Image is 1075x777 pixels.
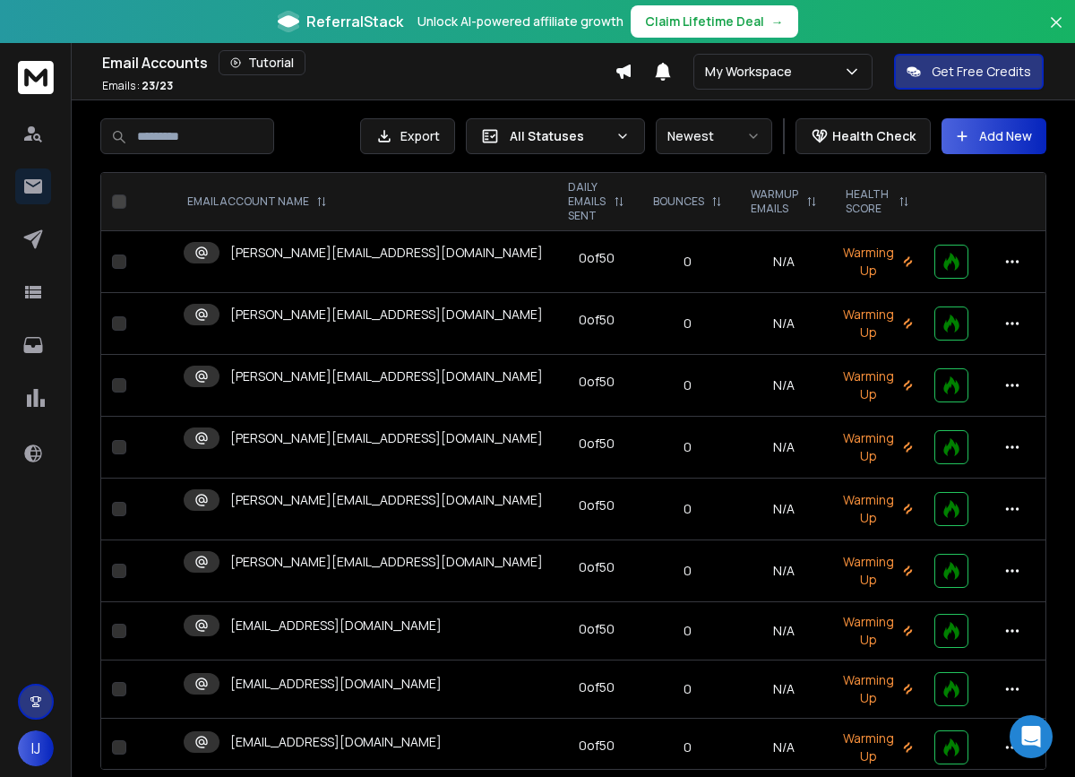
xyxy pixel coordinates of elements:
[360,118,455,154] button: Export
[18,730,54,766] button: IJ
[832,127,916,145] p: Health Check
[842,730,913,765] p: Warming Up
[736,231,831,293] td: N/A
[417,13,623,30] p: Unlock AI-powered affiliate growth
[230,491,543,509] p: [PERSON_NAME][EMAIL_ADDRESS][DOMAIN_NAME]
[1010,715,1053,758] div: Open Intercom Messenger
[142,78,173,93] span: 23 / 23
[842,613,913,649] p: Warming Up
[736,355,831,417] td: N/A
[795,118,931,154] button: Health Check
[656,118,772,154] button: Newest
[579,737,615,755] div: 0 of 50
[842,367,913,403] p: Warming Up
[846,187,891,216] p: HEALTH SCORE
[568,180,606,223] p: DAILY EMAILS SENT
[705,63,799,81] p: My Workspace
[649,738,726,756] p: 0
[579,496,615,514] div: 0 of 50
[102,79,173,93] p: Emails :
[649,680,726,698] p: 0
[653,194,704,209] p: BOUNCES
[842,671,913,707] p: Warming Up
[736,540,831,602] td: N/A
[894,54,1044,90] button: Get Free Credits
[649,253,726,271] p: 0
[649,438,726,456] p: 0
[579,558,615,576] div: 0 of 50
[230,306,543,324] p: [PERSON_NAME][EMAIL_ADDRESS][DOMAIN_NAME]
[510,127,608,145] p: All Statuses
[842,429,913,465] p: Warming Up
[932,63,1031,81] p: Get Free Credits
[1045,11,1068,54] button: Close banner
[942,118,1046,154] button: Add New
[230,617,442,635] p: [EMAIL_ADDRESS][DOMAIN_NAME]
[649,315,726,332] p: 0
[579,620,615,638] div: 0 of 50
[230,429,543,447] p: [PERSON_NAME][EMAIL_ADDRESS][DOMAIN_NAME]
[579,678,615,696] div: 0 of 50
[219,50,305,75] button: Tutorial
[230,733,442,751] p: [EMAIL_ADDRESS][DOMAIN_NAME]
[579,311,615,329] div: 0 of 50
[230,367,543,385] p: [PERSON_NAME][EMAIL_ADDRESS][DOMAIN_NAME]
[736,602,831,660] td: N/A
[579,373,615,391] div: 0 of 50
[736,479,831,540] td: N/A
[842,244,913,280] p: Warming Up
[579,435,615,453] div: 0 of 50
[771,13,784,30] span: →
[751,187,799,216] p: WARMUP EMAILS
[102,50,615,75] div: Email Accounts
[842,306,913,341] p: Warming Up
[230,675,442,693] p: [EMAIL_ADDRESS][DOMAIN_NAME]
[187,194,327,209] div: EMAIL ACCOUNT NAME
[736,293,831,355] td: N/A
[230,244,543,262] p: [PERSON_NAME][EMAIL_ADDRESS][DOMAIN_NAME]
[842,553,913,589] p: Warming Up
[649,376,726,394] p: 0
[649,562,726,580] p: 0
[306,11,403,32] span: ReferralStack
[649,622,726,640] p: 0
[230,553,543,571] p: [PERSON_NAME][EMAIL_ADDRESS][DOMAIN_NAME]
[736,417,831,479] td: N/A
[736,660,831,719] td: N/A
[631,5,798,38] button: Claim Lifetime Deal→
[842,491,913,527] p: Warming Up
[579,249,615,267] div: 0 of 50
[649,500,726,518] p: 0
[736,719,831,777] td: N/A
